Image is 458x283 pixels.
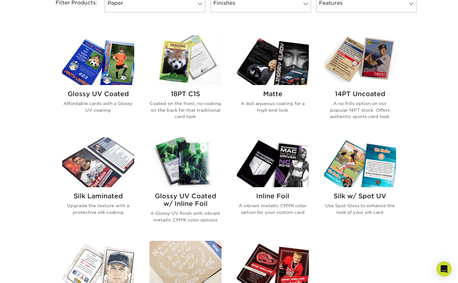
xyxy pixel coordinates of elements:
a: Silk w/ Spot UV Trading Cards Silk w/ Spot UV Use Spot Gloss to enhance the look of your silk card [324,137,396,233]
img: Silk w/ Spot UV Trading Cards [324,137,396,187]
img: 18PT C1S Trading Cards [149,35,222,85]
p: A no frills option on our popular 14PT stock. Offers authentic sports card look. [324,100,396,120]
img: Glossy UV Coated Trading Cards [62,35,134,85]
a: Inline Foil Trading Cards Inline Foil A vibrant metallic CMYK color option for your custom card [237,137,309,233]
h2: Glossy UV Coated [62,90,134,98]
h2: 18PT C1S [149,90,222,98]
h2: Glossy UV Coated w/ Inline Foil [149,192,222,207]
h2: Silk Laminated [62,192,134,200]
p: Upgrade the texture with a protective silk coating [62,202,134,215]
img: New Product [206,241,222,260]
img: 14PT Uncoated Trading Cards [324,35,396,85]
p: A vibrant metallic CMYK color option for your custom card [237,202,309,215]
img: Glossy UV Coated w/ Inline Foil Trading Cards [149,137,222,187]
p: Use Spot Gloss to enhance the look of your silk card [324,202,396,215]
a: Glossy UV Coated Trading Cards Glossy UV Coated Affordable cards with a Glossy UV coating [62,35,134,130]
a: Glossy UV Coated w/ Inline Foil Trading Cards Glossy UV Coated w/ Inline Foil A Glossy UV finish ... [149,137,222,233]
a: Silk Laminated Trading Cards Silk Laminated Upgrade the texture with a protective silk coating [62,137,134,233]
img: Matte Trading Cards [237,35,309,85]
h2: Inline Foil [237,192,309,200]
h2: 14PT Uncoated [324,90,396,98]
p: A dull aqueous coating for a high end look [237,100,309,113]
p: A Glossy UV finish with vibrant metallic CMYK color options [149,210,222,223]
div: Open Intercom Messenger [436,261,452,277]
a: Matte Trading Cards Matte A dull aqueous coating for a high end look [237,35,309,130]
h2: Silk w/ Spot UV [324,192,396,200]
img: Inline Foil Trading Cards [237,137,309,187]
a: 18PT C1S Trading Cards 18PT C1S Coated on the front, no coating on the back for that traditional ... [149,35,222,130]
h2: Matte [237,90,309,98]
p: Coated on the front, no coating on the back for that traditional card look [149,100,222,120]
img: Silk Laminated Trading Cards [62,137,134,187]
a: 14PT Uncoated Trading Cards 14PT Uncoated A no frills option on our popular 14PT stock. Offers au... [324,35,396,130]
p: Affordable cards with a Glossy UV coating [62,100,134,113]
